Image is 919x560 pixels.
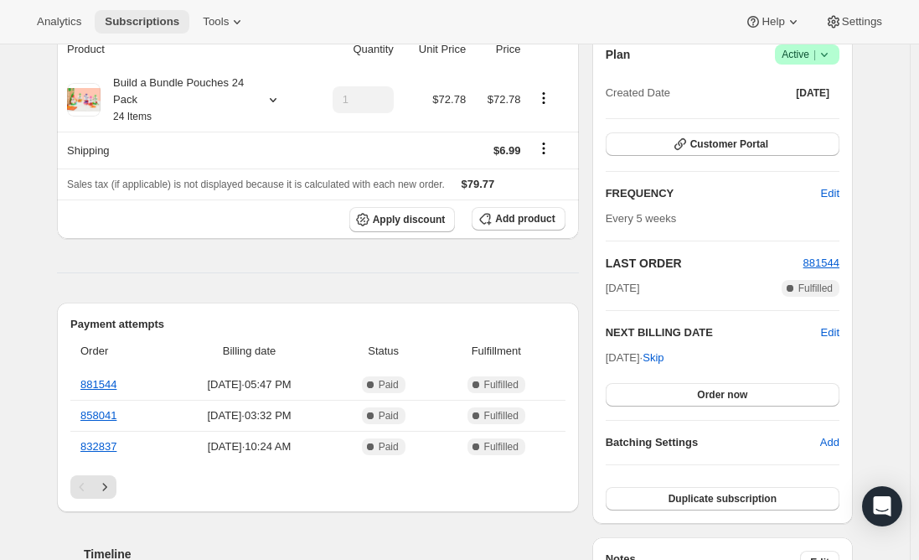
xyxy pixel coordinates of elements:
th: Price [471,31,525,68]
span: Apply discount [373,213,446,226]
span: Subscriptions [105,15,179,29]
span: Tools [203,15,229,29]
nav: Pagination [70,475,565,499]
button: Edit [821,324,839,341]
span: $79.77 [462,178,495,190]
span: Customer Portal [690,137,768,151]
span: Help [762,15,784,29]
span: Paid [379,378,399,391]
span: Sales tax (if applicable) is not displayed because it is calculated with each new order. [67,179,445,190]
span: Paid [379,409,399,423]
button: Apply discount [349,207,456,232]
span: Fulfilled [798,282,833,295]
th: Order [70,333,164,370]
span: Order now [697,388,747,402]
a: 881544 [80,378,116,391]
h2: FREQUENCY [606,185,821,202]
button: Skip [632,345,674,371]
button: Next [93,475,116,499]
button: Product actions [530,89,557,107]
span: Paid [379,440,399,454]
span: Every 5 weeks [606,212,677,225]
h6: Batching Settings [606,434,820,451]
button: Settings [815,10,892,34]
button: Add [810,429,849,456]
span: [DATE] · 03:32 PM [169,407,330,424]
span: Fulfillment [437,343,555,360]
span: Settings [842,15,882,29]
a: 832837 [80,440,116,453]
span: Fulfilled [484,409,519,423]
th: Shipping [57,132,309,169]
span: [DATE] · [606,351,664,364]
small: 24 Items [113,111,152,122]
span: Duplicate subscription [669,492,777,506]
span: | [813,48,816,61]
span: $72.78 [432,93,466,106]
button: Tools [193,10,256,34]
span: Add [820,434,839,451]
th: Quantity [309,31,399,68]
th: Product [57,31,309,68]
span: Edit [821,185,839,202]
button: Help [735,10,811,34]
button: Duplicate subscription [606,487,839,511]
h2: Payment attempts [70,316,565,333]
button: 881544 [803,255,839,272]
span: Analytics [37,15,81,29]
span: Skip [643,350,663,366]
h2: LAST ORDER [606,255,803,272]
span: $6.99 [493,144,521,157]
span: Created Date [606,85,670,101]
h2: NEXT BILLING DATE [606,324,821,341]
button: Order now [606,383,839,407]
button: Subscriptions [95,10,189,34]
button: Shipping actions [530,139,557,158]
th: Unit Price [399,31,471,68]
button: Add product [472,207,565,231]
span: [DATE] [606,280,640,297]
span: Active [782,46,833,63]
h2: Plan [606,46,631,63]
span: Fulfilled [484,378,519,391]
span: Fulfilled [484,440,519,454]
span: $72.78 [488,93,521,106]
button: Customer Portal [606,132,839,156]
div: Open Intercom Messenger [862,486,902,526]
button: Analytics [27,10,91,34]
span: [DATE] [796,86,829,100]
a: 858041 [80,409,116,422]
span: Status [340,343,427,360]
a: 881544 [803,257,839,269]
span: Billing date [169,343,330,360]
div: Build a Bundle Pouches 24 Pack [101,75,251,125]
span: Add product [495,212,555,226]
button: [DATE] [786,81,839,105]
button: Edit [811,180,849,207]
span: [DATE] · 10:24 AM [169,438,330,455]
span: [DATE] · 05:47 PM [169,376,330,393]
